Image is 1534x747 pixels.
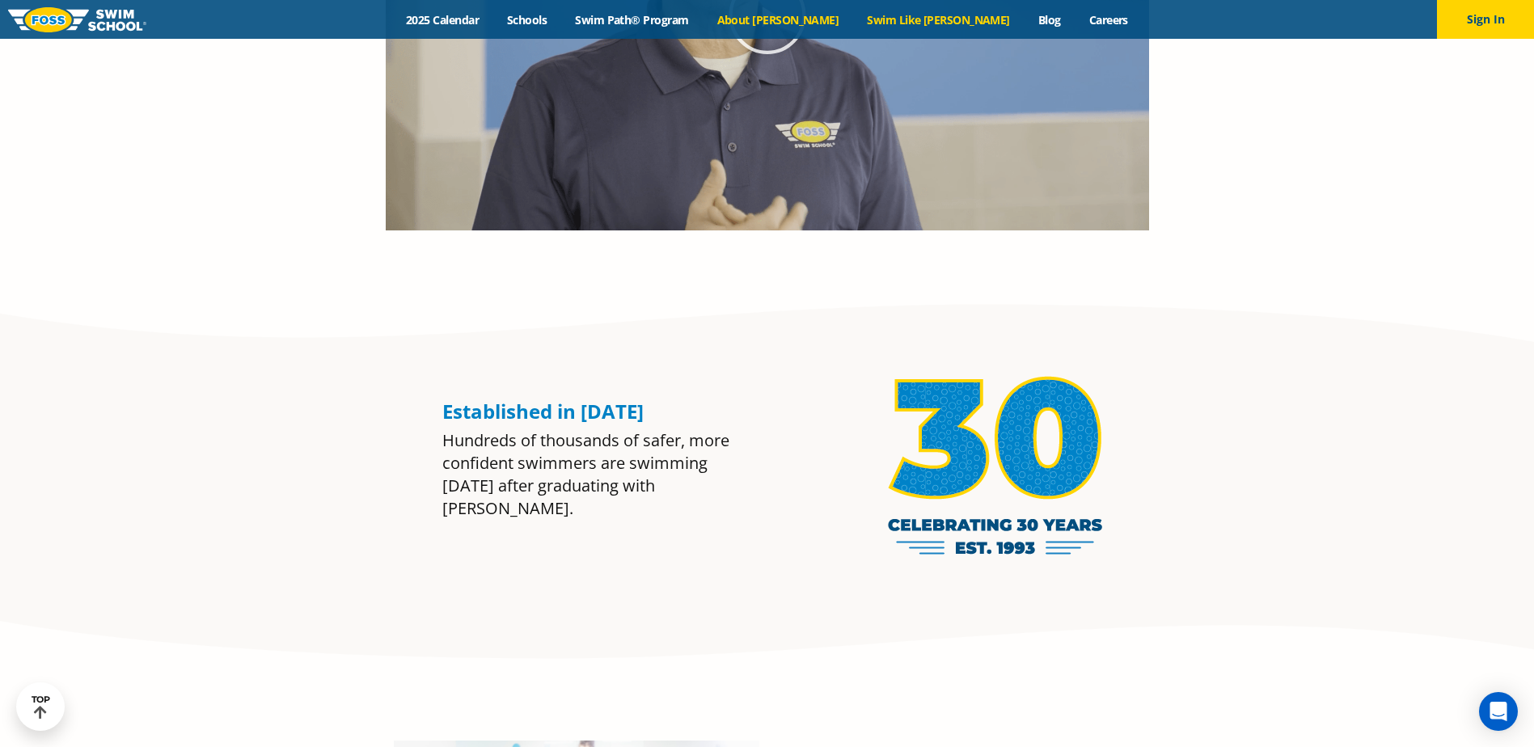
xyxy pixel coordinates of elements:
[493,12,561,27] a: Schools
[853,12,1025,27] a: Swim Like [PERSON_NAME]
[1024,12,1075,27] a: Blog
[703,12,853,27] a: About [PERSON_NAME]
[442,429,743,520] div: Hundreds of thousands of safer, more confident swimmers are swimming [DATE] after graduating with...
[1075,12,1142,27] a: Careers
[561,12,703,27] a: Swim Path® Program
[1479,692,1518,731] div: Open Intercom Messenger
[392,12,493,27] a: 2025 Calendar
[8,7,146,32] img: FOSS Swim School Logo
[32,694,50,720] div: TOP
[442,398,644,424] span: Established in [DATE]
